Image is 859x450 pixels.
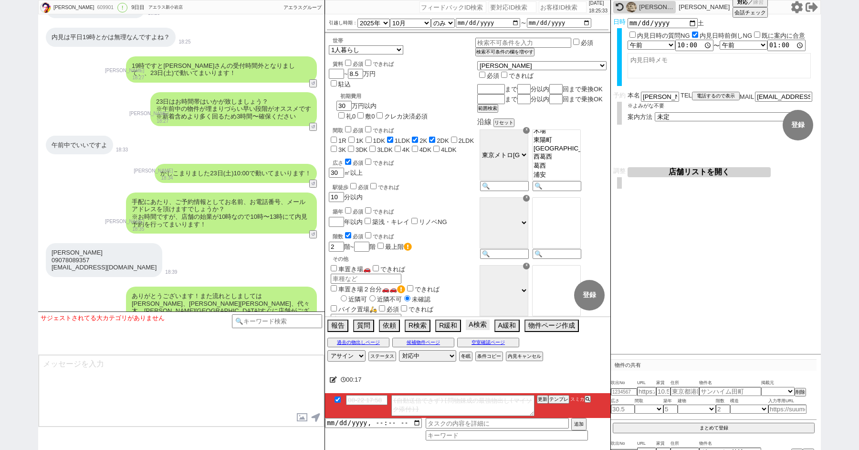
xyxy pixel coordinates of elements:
option: 浦安 [533,171,580,180]
label: リノベNG [419,218,447,225]
label: 4DK [419,146,431,153]
label: できれば [399,306,433,313]
span: 住所 [670,379,699,387]
input: 5 [663,405,678,414]
button: R緩和 [435,320,461,332]
p: 18:34 [134,174,173,182]
span: アエラスグループ [283,5,322,10]
button: テンプレ [548,395,569,404]
button: 検索不可条件の欄を増やす [475,48,534,56]
p: 18:27 [105,74,144,82]
input: 近隣不可 [369,295,376,301]
span: 必須 [487,72,499,79]
input: 車置き場🚗 [331,265,337,271]
label: 〜 [521,21,526,26]
span: 必須 [353,61,363,67]
button: A緩和 [494,320,520,332]
input: できれば [401,305,407,311]
div: 分以内 [329,182,475,202]
input: お客様ID検索 [539,1,587,13]
span: URL [637,440,656,448]
div: 世帯 [333,37,475,44]
p: [PERSON_NAME] [105,67,144,75]
label: 引越し時期： [329,19,357,27]
input: 要対応ID検索 [489,1,536,13]
p: 18:35 [105,225,144,233]
div: ☓ [523,127,530,134]
label: できれば [363,61,394,67]
input: できれば [373,265,379,271]
input: フィードバックID検索 [419,1,486,13]
input: 🔍 [480,249,529,259]
span: ※よみがな不要 [628,103,664,108]
label: できれば [363,128,394,133]
label: 内見日時の質問NG [637,32,690,39]
p: 18:27 [129,118,168,125]
input: 2 [716,405,730,414]
option: 葛西 [533,161,580,171]
label: 礼0 [346,113,356,120]
button: 更新 [537,395,548,404]
label: 1DK [373,137,385,144]
span: スミカ [569,396,585,402]
input: できれば [370,183,377,189]
input: 🔍 [533,249,581,259]
span: 階数 [716,397,730,405]
label: 必須 [581,39,593,46]
label: 最上階 [385,243,412,250]
label: 近隣不可 [367,296,402,303]
label: 3K [338,146,346,153]
input: https://suumo.jp/chintai/jnc_000022489271 [637,387,656,396]
div: 内見は平日19時とかは無理なんですよね？ [46,28,176,47]
span: 建物 [678,397,716,405]
div: 築年 [333,206,475,215]
option: 木場 [533,127,580,136]
button: ステータス [368,352,396,361]
button: 電話するので表示 [692,92,740,100]
span: 必須 [387,306,399,313]
p: 18:25:33 [589,7,608,15]
p: 18:33 [116,146,128,154]
input: 未確認 [404,295,410,301]
span: MAIL [740,93,754,100]
span: 回まで乗換OK [563,86,603,93]
button: 質問 [353,320,374,332]
span: 入力専用URL [768,397,807,405]
div: ありがとうございます！また流れとしましては[PERSON_NAME]、[PERSON_NAME][PERSON_NAME]、代々木、[PERSON_NAME][GEOGRAPHIC_DATA]す... [126,287,317,373]
p: その他 [333,256,475,263]
label: できれば [363,160,394,166]
div: 階~ 階 [329,241,475,252]
div: ☓ [523,195,530,202]
button: 候補物件ページ [392,338,454,347]
span: 会話チェック [734,9,766,16]
label: 2DK [437,137,449,144]
span: 掲載元 [761,379,774,387]
p: 物件の共有 [611,359,817,371]
button: 依頼 [379,320,400,332]
input: できれば [365,232,371,238]
option: [GEOGRAPHIC_DATA] [533,145,580,152]
label: できれば [363,209,394,214]
span: 物件名 [699,440,761,448]
div: アエラス新小岩店 [148,4,183,11]
div: 9日目 [131,4,145,11]
input: 1234567 [611,388,637,396]
label: 駐込 [338,81,351,88]
span: 必須 [358,184,368,190]
input: できれば [407,285,413,291]
img: 0hL3HG4B3MExxlPgXei_dtYxVuEHZGT0oOSVwIfVU_TigLCQBPSA1felY-SChQB1JJSFFVf1RrRHtpLWR6e2jvKGIOTStcClJ... [626,2,637,12]
input: バイク置場🛵 [331,305,337,311]
input: サンハイム田町 [699,387,761,396]
span: 築年 [663,397,678,405]
div: [PERSON_NAME] 09078089357 [EMAIL_ADDRESS][DOMAIN_NAME] [46,243,162,277]
span: 00:17 [346,376,362,383]
label: クレカ決済必須 [384,113,428,120]
button: 登録 [574,280,605,311]
input: 近隣可 [341,295,347,301]
button: 過去の物出しページ [327,338,389,347]
p: [PERSON_NAME] [134,167,173,175]
label: 1K [356,137,364,144]
span: 物件名 [699,379,761,387]
option: 南行徳 [533,180,580,189]
button: 削除 [795,388,806,396]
